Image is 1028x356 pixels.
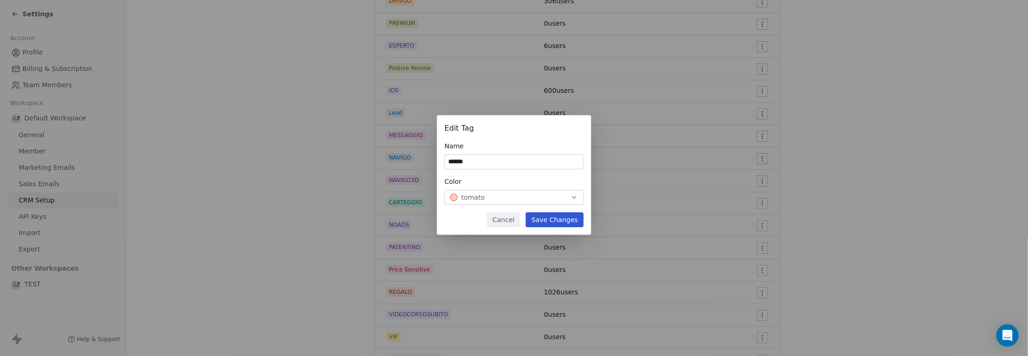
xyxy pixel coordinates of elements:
[444,177,584,186] div: Color
[487,212,520,227] button: Cancel
[526,212,584,227] button: Save Changes
[444,190,584,205] button: tomato
[444,123,584,134] div: Edit Tag
[461,193,485,202] span: tomato
[444,141,584,151] div: Name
